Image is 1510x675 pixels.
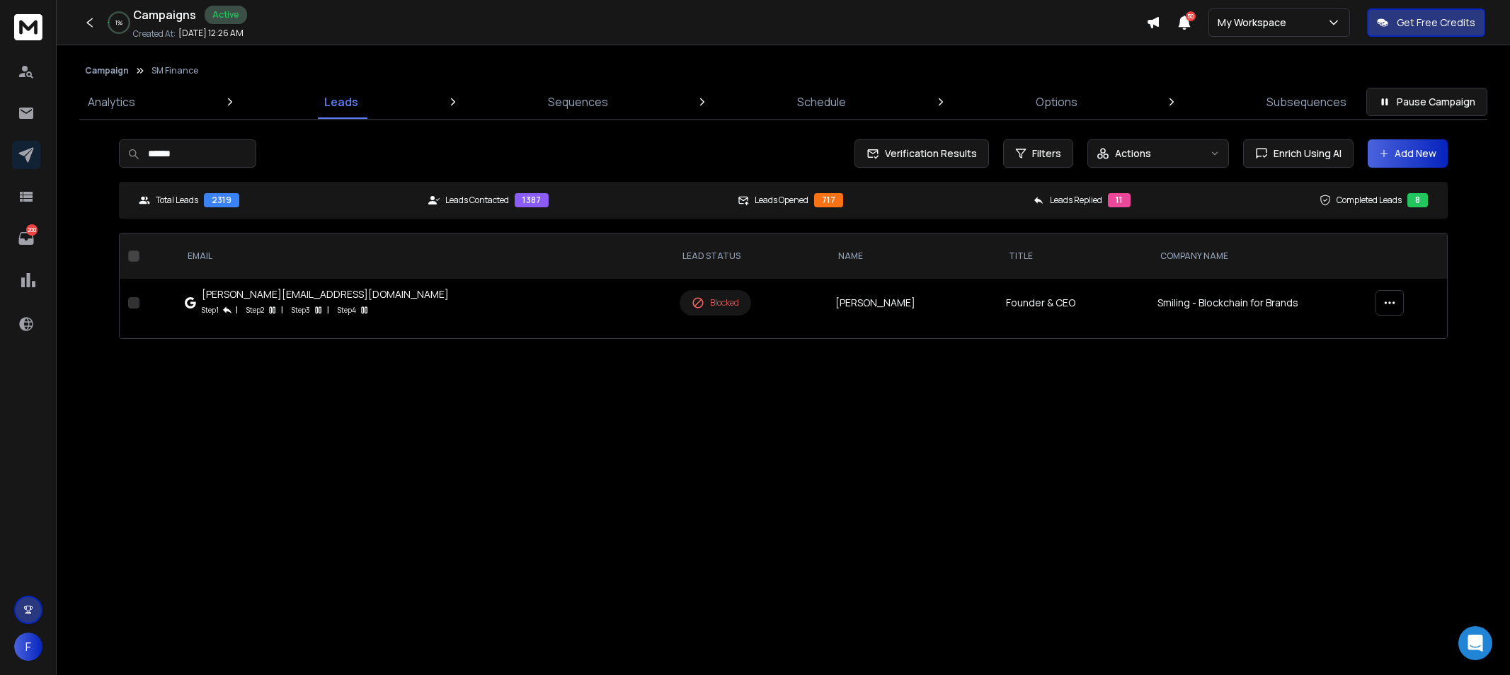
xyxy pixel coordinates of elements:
p: Completed Leads [1337,195,1402,206]
p: Step 3 [292,303,310,317]
p: | [281,303,283,317]
p: Actions [1115,146,1151,161]
p: Get Free Credits [1397,16,1475,30]
p: 200 [26,224,38,236]
td: [PERSON_NAME] [827,279,997,327]
p: Step 2 [246,303,264,317]
p: | [327,303,329,317]
p: Analytics [88,93,135,110]
div: 2319 [204,193,239,207]
button: Add New [1368,139,1448,168]
button: F [14,633,42,661]
a: Subsequences [1258,85,1355,119]
div: 11 [1108,193,1131,207]
a: Options [1027,85,1086,119]
a: Analytics [79,85,144,119]
button: Filters [1003,139,1073,168]
p: Sequences [548,93,608,110]
p: Total Leads [156,195,198,206]
span: Verification Results [879,146,977,161]
p: [DATE] 12:26 AM [178,28,244,39]
button: Pause Campaign [1366,88,1487,116]
p: SM Finance [151,65,198,76]
p: Step 1 [202,303,219,317]
p: Created At: [133,28,176,40]
th: Company Name [1149,233,1367,279]
p: Leads Opened [755,195,808,206]
a: 200 [12,224,40,253]
th: EMAIL [176,233,671,279]
p: Leads [324,93,358,110]
th: NAME [827,233,997,279]
p: 1 % [115,18,122,27]
div: 8 [1407,193,1428,207]
div: 1387 [515,193,549,207]
button: Enrich Using AI [1243,139,1354,168]
p: Step 4 [338,303,356,317]
a: Sequences [539,85,617,119]
a: Leads [316,85,367,119]
p: Subsequences [1266,93,1346,110]
span: 50 [1186,11,1196,21]
button: Verification Results [854,139,989,168]
div: 717 [814,193,843,207]
th: title [997,233,1150,279]
td: Smiling - Blockchain for Brands [1149,279,1367,327]
span: Filters [1032,146,1061,161]
button: Campaign [85,65,129,76]
p: My Workspace [1218,16,1292,30]
div: Active [205,6,247,24]
a: Schedule [789,85,854,119]
h1: Campaigns [133,6,196,23]
p: Schedule [797,93,846,110]
p: Leads Replied [1050,195,1102,206]
div: Open Intercom Messenger [1458,626,1492,660]
td: Founder & CEO [997,279,1150,327]
button: Get Free Credits [1367,8,1485,37]
div: Blocked [692,296,739,309]
p: Options [1036,93,1077,110]
p: Leads Contacted [445,195,509,206]
p: | [236,303,238,317]
th: LEAD STATUS [671,233,827,279]
span: Enrich Using AI [1268,146,1342,161]
div: [PERSON_NAME][EMAIL_ADDRESS][DOMAIN_NAME] [202,287,449,301]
